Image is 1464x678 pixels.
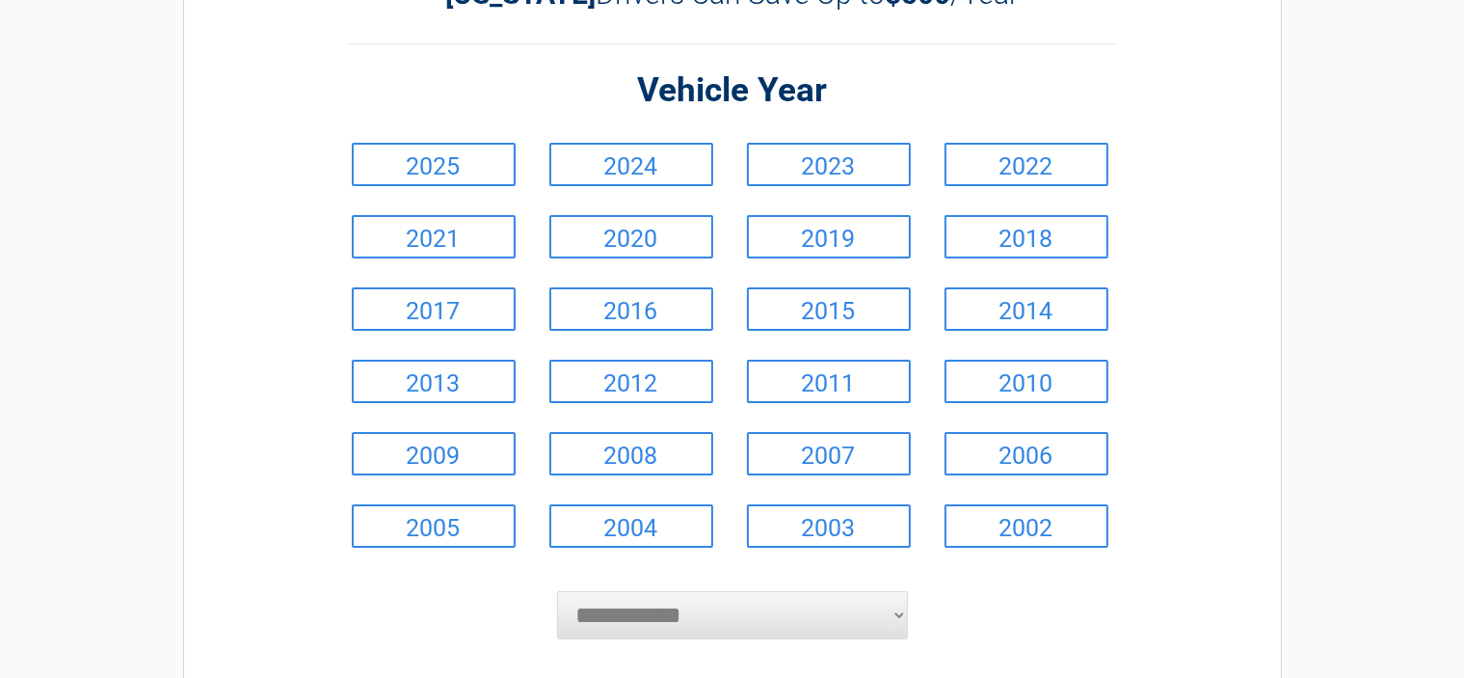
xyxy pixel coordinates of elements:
a: 2006 [945,432,1108,475]
a: 2002 [945,504,1108,548]
h2: Vehicle Year [347,68,1118,114]
a: 2016 [549,287,713,331]
a: 2008 [549,432,713,475]
a: 2023 [747,143,911,186]
a: 2018 [945,215,1108,258]
a: 2004 [549,504,713,548]
a: 2005 [352,504,516,548]
a: 2021 [352,215,516,258]
a: 2012 [549,360,713,403]
a: 2024 [549,143,713,186]
a: 2015 [747,287,911,331]
a: 2013 [352,360,516,403]
a: 2007 [747,432,911,475]
a: 2010 [945,360,1108,403]
a: 2019 [747,215,911,258]
a: 2014 [945,287,1108,331]
a: 2011 [747,360,911,403]
a: 2022 [945,143,1108,186]
a: 2009 [352,432,516,475]
a: 2003 [747,504,911,548]
a: 2020 [549,215,713,258]
a: 2017 [352,287,516,331]
a: 2025 [352,143,516,186]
